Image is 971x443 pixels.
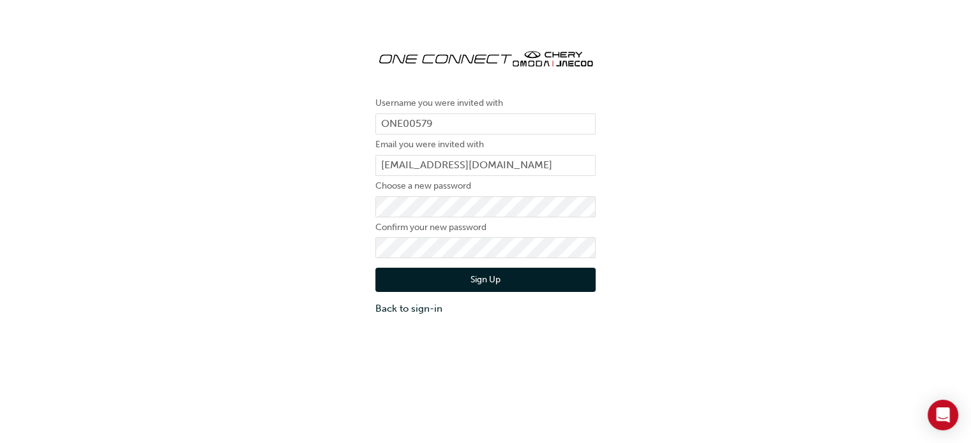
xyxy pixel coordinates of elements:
[375,38,596,76] img: oneconnect
[375,220,596,235] label: Confirm your new password
[928,400,958,430] div: Open Intercom Messenger
[375,178,596,194] label: Choose a new password
[375,113,596,135] input: Username
[375,268,596,292] button: Sign Up
[375,301,596,316] a: Back to sign-in
[375,137,596,152] label: Email you were invited with
[375,96,596,111] label: Username you were invited with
